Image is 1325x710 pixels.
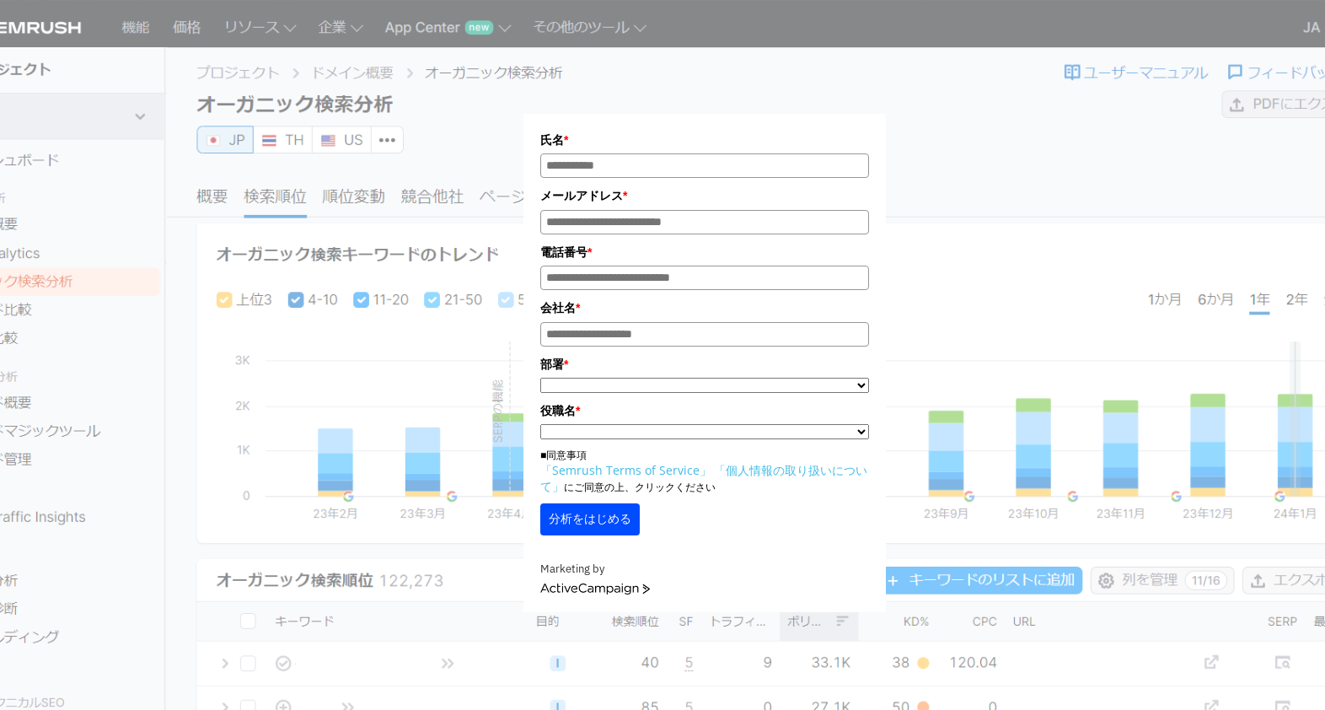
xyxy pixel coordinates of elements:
[540,299,869,317] label: 会社名
[540,448,869,495] p: ■同意事項 にご同意の上、クリックください
[540,561,869,578] div: Marketing by
[540,503,640,535] button: 分析をはじめる
[540,243,869,261] label: 電話番号
[540,401,869,420] label: 役職名
[540,186,869,205] label: メールアドレス
[540,131,869,149] label: 氏名
[540,462,711,478] a: 「Semrush Terms of Service」
[540,355,869,374] label: 部署
[540,462,867,494] a: 「個人情報の取り扱いについて」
